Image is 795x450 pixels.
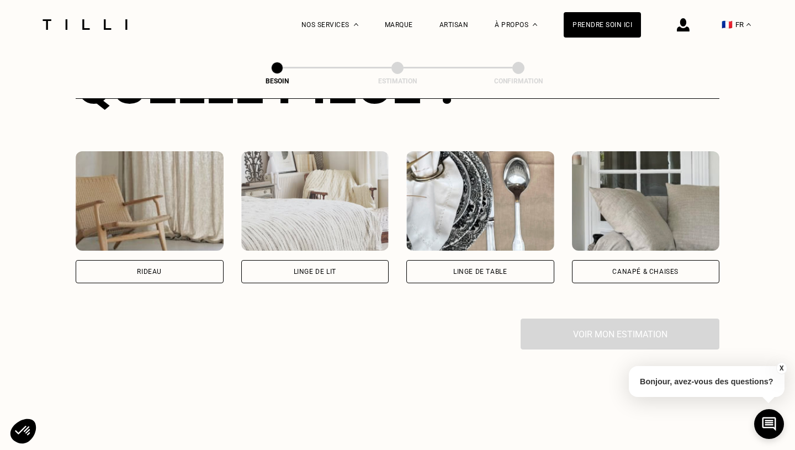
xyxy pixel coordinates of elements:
a: Marque [385,21,413,29]
img: icône connexion [677,18,690,31]
a: Artisan [439,21,469,29]
a: Prendre soin ici [564,12,641,38]
div: Rideau [137,268,162,275]
img: Logo du service de couturière Tilli [39,19,131,30]
span: 🇫🇷 [722,19,733,30]
img: Tilli retouche votre Linge de table [406,151,554,251]
div: Linge de table [453,268,507,275]
img: Tilli retouche votre Linge de lit [241,151,389,251]
div: Besoin [222,77,332,85]
img: menu déroulant [746,23,751,26]
div: Estimation [342,77,453,85]
p: Bonjour, avez-vous des questions? [629,366,785,397]
img: Menu déroulant à propos [533,23,537,26]
button: X [776,362,787,374]
div: Confirmation [463,77,574,85]
img: Tilli retouche votre Canapé & chaises [572,151,720,251]
div: Linge de lit [294,268,336,275]
div: Canapé & chaises [612,268,679,275]
img: Tilli retouche votre Rideau [76,151,224,251]
img: Menu déroulant [354,23,358,26]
